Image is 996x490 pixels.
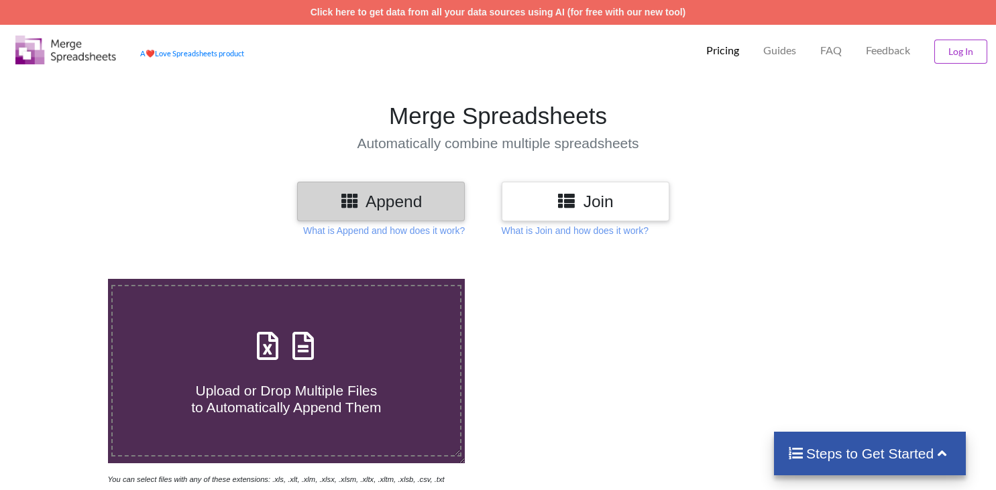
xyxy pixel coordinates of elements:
[303,224,465,237] p: What is Append and how does it work?
[108,475,445,483] i: You can select files with any of these extensions: .xls, .xlt, .xlm, .xlsx, .xlsm, .xltx, .xltm, ...
[191,383,381,415] span: Upload or Drop Multiple Files to Automatically Append Them
[820,44,842,58] p: FAQ
[146,49,155,58] span: heart
[502,224,649,237] p: What is Join and how does it work?
[15,36,116,64] img: Logo.png
[307,192,455,211] h3: Append
[140,49,244,58] a: AheartLove Spreadsheets product
[512,192,659,211] h3: Join
[787,445,953,462] h4: Steps to Get Started
[706,44,739,58] p: Pricing
[934,40,987,64] button: Log In
[311,7,686,17] a: Click here to get data from all your data sources using AI (for free with our new tool)
[763,44,796,58] p: Guides
[866,45,910,56] span: Feedback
